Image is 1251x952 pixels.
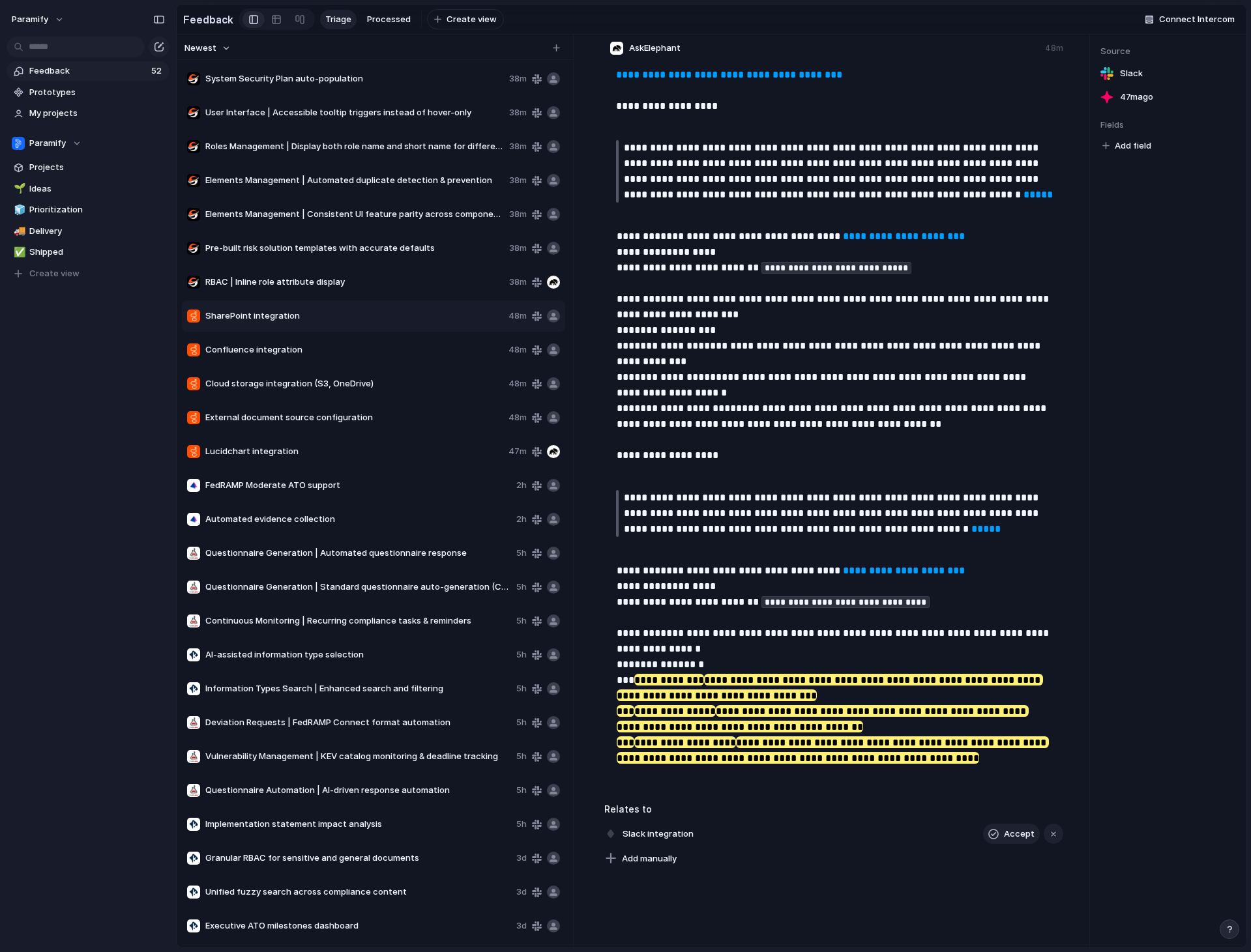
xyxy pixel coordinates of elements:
span: Granular RBAC for sensitive and general documents [205,852,511,865]
span: Connect Intercom [1159,13,1235,26]
button: Create view [7,264,169,283]
button: Paramify [7,134,169,153]
span: Ideas [29,182,165,195]
span: 48m [508,343,527,356]
span: Pre-built risk solution templates with accurate defaults [205,242,504,255]
span: 38m [509,174,527,187]
span: Continuous Monitoring | Recurring compliance tasks & reminders [205,614,511,627]
button: 🌱 [12,182,25,195]
span: Questionnaire Generation | Standard questionnaire auto-generation (CAIQ, SIG) [205,581,511,594]
span: My projects [29,107,165,120]
span: 2h [516,479,527,492]
a: Prototypes [7,83,169,102]
span: Feedback [29,65,147,78]
span: 5h [516,784,527,797]
a: Feedback52 [7,61,169,81]
span: Elements Management | Automated duplicate detection & prevention [205,174,504,187]
a: Slack [1100,65,1236,83]
span: User Interface | Accessible tooltip triggers instead of hover-only [205,106,504,119]
span: 48m [508,377,527,390]
span: 48m [508,411,527,424]
a: ✅Shipped [7,242,169,262]
span: Shipped [29,246,165,259]
span: Paramify [29,137,66,150]
span: 5h [516,614,527,627]
span: FedRAMP Moderate ATO support [205,479,511,492]
a: Processed [362,10,416,29]
a: Triage [320,10,357,29]
span: Information Types Search | Enhanced search and filtering [205,682,511,695]
span: Add manually [622,852,677,865]
span: 5h [516,648,527,661]
span: System Security Plan auto-population [205,72,504,85]
span: Prototypes [29,86,165,99]
span: 5h [516,581,527,594]
span: 48m [508,310,527,323]
span: Vulnerability Management | KEV catalog monitoring & deadline tracking [205,750,511,763]
span: Prioritization [29,203,165,216]
button: ✅ [12,246,25,259]
button: Connect Intercom [1140,10,1240,29]
span: Slack [1120,67,1143,80]
span: Create view [29,267,80,280]
a: 🧊Prioritization [7,200,169,220]
span: External document source configuration [205,411,503,424]
button: 🧊 [12,203,25,216]
span: 3d [516,852,527,865]
button: Newest [183,40,233,57]
span: Processed [367,13,411,26]
span: 38m [509,106,527,119]
span: Unified fuzzy search across compliance content [205,886,511,899]
button: Add manually [600,850,682,868]
span: 5h [516,716,527,729]
span: Roles Management | Display both role name and short name for differentiation [205,140,504,153]
span: AskElephant [629,42,681,55]
span: Fields [1100,119,1236,132]
span: Elements Management | Consistent UI feature parity across components [205,208,504,221]
a: Projects [7,158,169,177]
button: Add field [1100,137,1153,154]
span: 47m ago [1120,91,1153,104]
a: 🚚Delivery [7,222,169,241]
span: Questionnaire Automation | AI-driven response automation [205,784,511,797]
span: Questionnaire Generation | Automated questionnaire response [205,547,511,560]
span: 5h [516,818,527,831]
span: 38m [509,242,527,255]
span: Cloud storage integration (S3, OneDrive) [205,377,503,390]
span: AI-assisted information type selection [205,648,511,661]
span: Automated evidence collection [205,513,511,526]
div: 🧊 [14,203,23,218]
span: Accept [1004,828,1035,841]
div: 48m [1045,42,1063,54]
span: SharePoint integration [205,310,503,323]
span: 3d [516,886,527,899]
div: ✅ [14,245,23,260]
span: Executive ATO milestones dashboard [205,919,511,932]
span: 5h [516,547,527,560]
button: 🚚 [12,225,25,238]
span: 52 [151,65,164,78]
span: Implementation statement impact analysis [205,818,511,831]
span: Lucidchart integration [205,445,503,458]
span: Triage [325,13,351,26]
span: 2h [516,513,527,526]
span: 47m [508,445,527,458]
div: 🚚 [14,224,23,238]
span: 5h [516,750,527,763]
button: Accept [983,824,1040,844]
span: Confluence integration [205,343,503,356]
a: 🌱Ideas [7,179,169,199]
span: Source [1100,45,1236,58]
h2: Feedback [183,12,233,27]
span: 38m [509,72,527,85]
a: My projects [7,104,169,123]
span: 5h [516,682,527,695]
span: Projects [29,161,165,174]
span: Add field [1115,139,1151,152]
span: 38m [509,208,527,221]
span: Deviation Requests | FedRAMP Connect format automation [205,716,511,729]
span: Slack integration [619,825,698,843]
span: RBAC | Inline role attribute display [205,276,504,289]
